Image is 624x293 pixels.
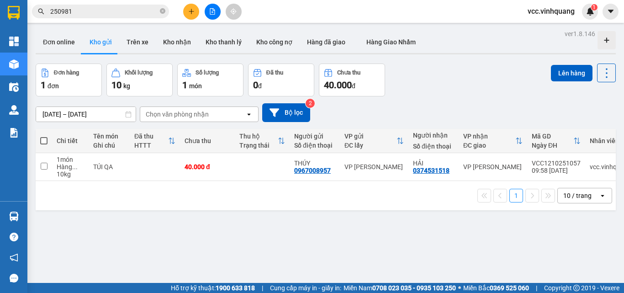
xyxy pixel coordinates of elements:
[10,233,18,241] span: question-circle
[38,8,44,15] span: search
[294,160,335,167] div: THÚY
[93,133,125,140] div: Tên món
[532,160,581,167] div: VCC1210251057
[459,129,527,153] th: Toggle SortBy
[248,64,314,96] button: Đã thu0đ
[463,142,515,149] div: ĐC giao
[586,7,594,16] img: icon-new-feature
[9,59,19,69] img: warehouse-icon
[324,80,352,91] span: 40.000
[198,31,249,53] button: Kho thanh lý
[253,80,258,91] span: 0
[134,133,168,140] div: Đã thu
[125,69,153,76] div: Khối lượng
[413,167,449,174] div: 0374531518
[294,133,335,140] div: Người gửi
[177,64,243,96] button: Số lượng1món
[93,163,125,170] div: TÚI QA
[111,80,122,91] span: 10
[10,274,18,282] span: message
[205,4,221,20] button: file-add
[319,64,385,96] button: Chưa thu40.000đ
[48,82,59,90] span: đơn
[463,163,523,170] div: VP [PERSON_NAME]
[490,284,529,292] strong: 0369 525 060
[185,137,230,144] div: Chưa thu
[216,284,255,292] strong: 1900 633 818
[294,167,331,174] div: 0967008957
[171,283,255,293] span: Hỗ trợ kỹ thuật:
[337,69,360,76] div: Chưa thu
[563,191,592,200] div: 10 / trang
[270,283,341,293] span: Cung cấp máy in - giấy in:
[372,284,456,292] strong: 0708 023 035 - 0935 103 250
[72,163,78,170] span: ...
[9,105,19,115] img: warehouse-icon
[183,4,199,20] button: plus
[463,283,529,293] span: Miền Bắc
[532,133,573,140] div: Mã GD
[258,82,262,90] span: đ
[520,5,582,17] span: vcc.vinhquang
[352,82,355,90] span: đ
[146,110,209,119] div: Chọn văn phòng nhận
[9,82,19,92] img: warehouse-icon
[226,4,242,20] button: aim
[8,6,20,20] img: logo-vxr
[54,69,79,76] div: Đơn hàng
[57,137,84,144] div: Chi tiết
[230,8,237,15] span: aim
[262,283,263,293] span: |
[565,29,595,39] div: ver 1.8.146
[130,129,180,153] th: Toggle SortBy
[527,129,585,153] th: Toggle SortBy
[344,142,397,149] div: ĐC lấy
[156,31,198,53] button: Kho nhận
[551,65,592,81] button: Lên hàng
[235,129,290,153] th: Toggle SortBy
[300,31,353,53] button: Hàng đã giao
[9,37,19,46] img: dashboard-icon
[119,31,156,53] button: Trên xe
[598,31,616,49] div: Tạo kho hàng mới
[82,31,119,53] button: Kho gửi
[182,80,187,91] span: 1
[592,4,596,11] span: 1
[591,4,598,11] sup: 1
[413,132,454,139] div: Người nhận
[340,129,408,153] th: Toggle SortBy
[57,156,84,163] div: 1 món
[189,82,202,90] span: món
[123,82,130,90] span: kg
[463,133,515,140] div: VP nhận
[160,7,165,16] span: close-circle
[9,128,19,138] img: solution-icon
[36,64,102,96] button: Đơn hàng1đơn
[532,142,573,149] div: Ngày ĐH
[306,99,315,108] sup: 2
[239,142,278,149] div: Trạng thái
[188,8,195,15] span: plus
[249,31,300,53] button: Kho công nợ
[41,80,46,91] span: 1
[209,8,216,15] span: file-add
[413,143,454,150] div: Số điện thoại
[57,163,84,170] div: Hàng thông thường
[573,285,580,291] span: copyright
[413,160,454,167] div: HẢI
[185,163,230,170] div: 40.000 đ
[57,170,84,178] div: 10 kg
[599,192,606,199] svg: open
[607,7,615,16] span: caret-down
[160,8,165,14] span: close-circle
[50,6,158,16] input: Tìm tên, số ĐT hoặc mã đơn
[344,163,404,170] div: VP [PERSON_NAME]
[36,107,136,122] input: Select a date range.
[344,133,397,140] div: VP gửi
[458,286,461,290] span: ⚪️
[294,142,335,149] div: Số điện thoại
[366,38,416,46] span: Hàng Giao Nhầm
[344,283,456,293] span: Miền Nam
[509,189,523,202] button: 1
[36,31,82,53] button: Đơn online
